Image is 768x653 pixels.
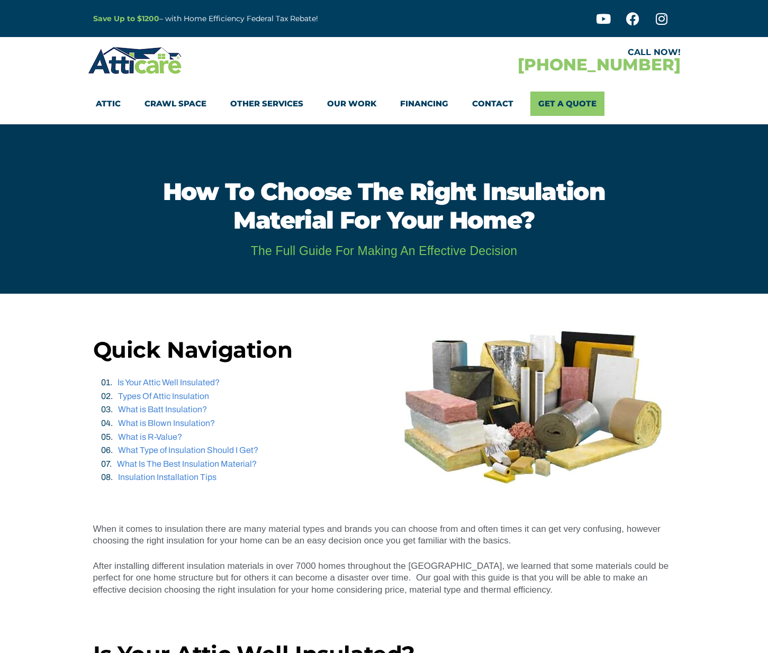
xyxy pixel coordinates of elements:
[96,92,121,116] a: Attic
[118,432,182,441] a: What is R-Value?
[93,336,293,364] strong: Quick Navigation​
[384,48,681,57] div: CALL NOW!
[118,446,258,455] a: What Type of Insulation Should I Get?
[400,92,448,116] a: Financing
[144,92,206,116] a: Crawl Space
[75,245,693,257] h2: The full guide for making an effective decision
[117,459,257,468] a: What Is The Best Insulation Material?
[230,92,303,116] a: Other Services
[118,378,220,387] a: Is Your Attic Well Insulated?
[93,14,159,23] a: Save Up to $1200
[93,524,661,546] span: When it comes to insulation there are many material types and brands you can choose from and ofte...
[472,92,513,116] a: Contact
[93,13,436,25] p: – with Home Efficiency Federal Tax Rebate!
[118,392,209,401] a: Types Of Attic Insulation
[118,405,207,414] a: What is Batt Insulation?
[96,92,673,116] nav: Menu
[327,92,376,116] a: Our Work
[128,177,640,234] h1: How to Choose the right insulation material for your home?
[118,473,216,482] a: Insulation Installation Tips
[118,419,215,428] a: What is Blown Insulation?
[530,92,604,116] a: Get A Quote
[93,561,669,595] span: After installing different insulation materials in over 7000 homes throughout the [GEOGRAPHIC_DAT...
